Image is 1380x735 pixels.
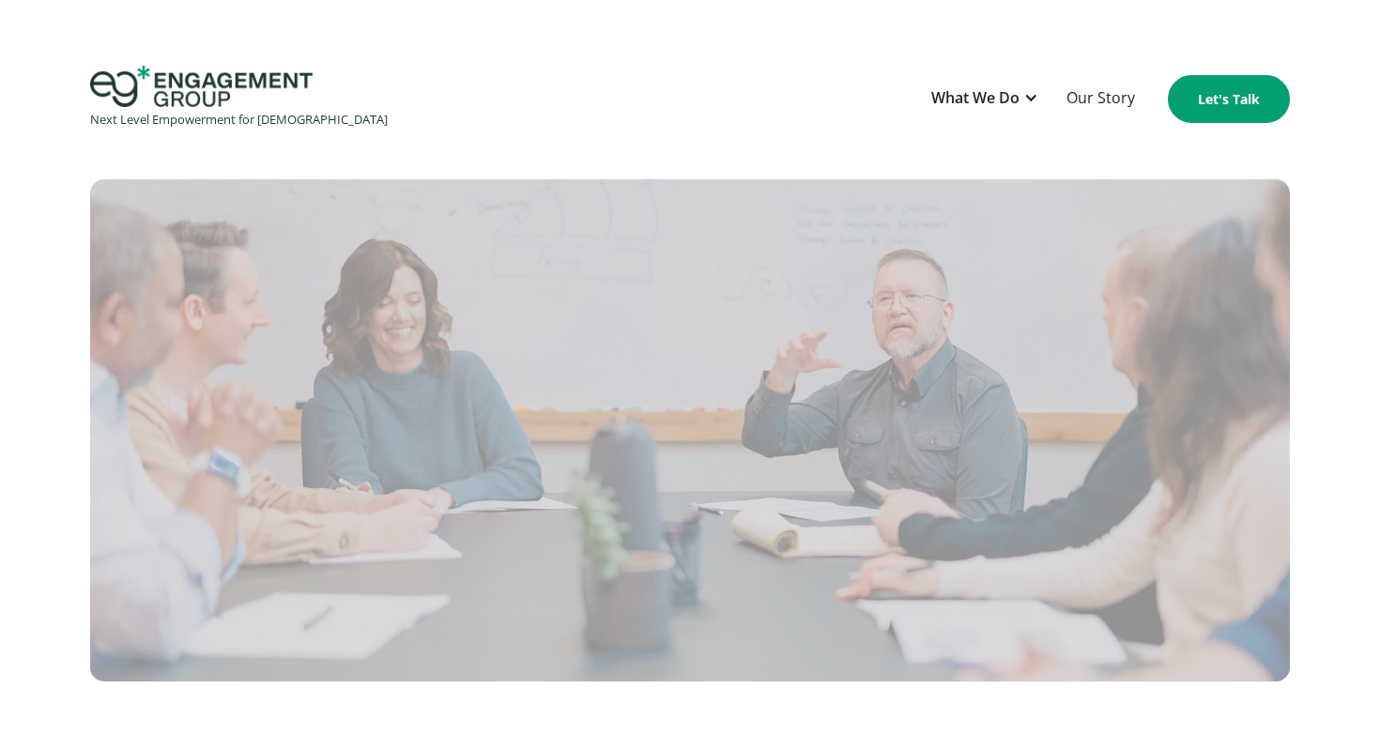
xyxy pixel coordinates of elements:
[90,66,388,132] a: home
[1168,75,1290,123] a: Let's Talk
[931,85,1020,111] div: What We Do
[1057,76,1144,122] a: Our Story
[922,76,1048,122] div: What We Do
[90,107,388,132] div: Next Level Empowerment for [DEMOGRAPHIC_DATA]
[90,66,313,107] img: Engagement Group Logo Icon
